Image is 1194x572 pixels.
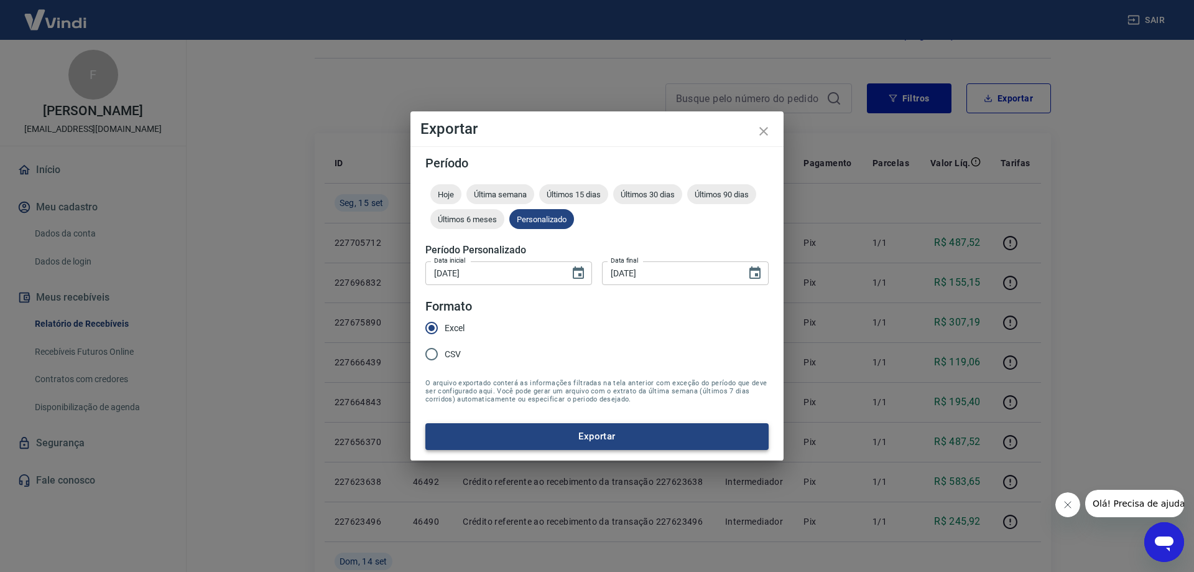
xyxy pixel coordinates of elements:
[509,215,574,224] span: Personalizado
[539,190,608,199] span: Últimos 15 dias
[430,190,461,199] span: Hoje
[425,379,769,403] span: O arquivo exportado conterá as informações filtradas na tela anterior com exceção do período que ...
[430,215,504,224] span: Últimos 6 meses
[1055,492,1080,517] iframe: Fechar mensagem
[602,261,738,284] input: DD/MM/YYYY
[611,256,639,265] label: Data final
[613,184,682,204] div: Últimos 30 dias
[509,209,574,229] div: Personalizado
[566,261,591,286] button: Choose date, selected date is 13 de set de 2025
[687,190,756,199] span: Últimos 90 dias
[420,121,774,136] h4: Exportar
[425,298,472,316] legend: Formato
[749,116,779,146] button: close
[466,190,534,199] span: Última semana
[445,348,461,361] span: CSV
[613,190,682,199] span: Últimos 30 dias
[434,256,466,265] label: Data inicial
[1144,522,1184,562] iframe: Botão para abrir a janela de mensagens
[430,184,461,204] div: Hoje
[743,261,767,286] button: Choose date, selected date is 22 de set de 2025
[539,184,608,204] div: Últimos 15 dias
[445,322,465,335] span: Excel
[1085,490,1184,517] iframe: Mensagem da empresa
[687,184,756,204] div: Últimos 90 dias
[430,209,504,229] div: Últimos 6 meses
[425,423,769,449] button: Exportar
[425,244,769,256] h5: Período Personalizado
[425,261,561,284] input: DD/MM/YYYY
[466,184,534,204] div: Última semana
[425,157,769,169] h5: Período
[7,9,104,19] span: Olá! Precisa de ajuda?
